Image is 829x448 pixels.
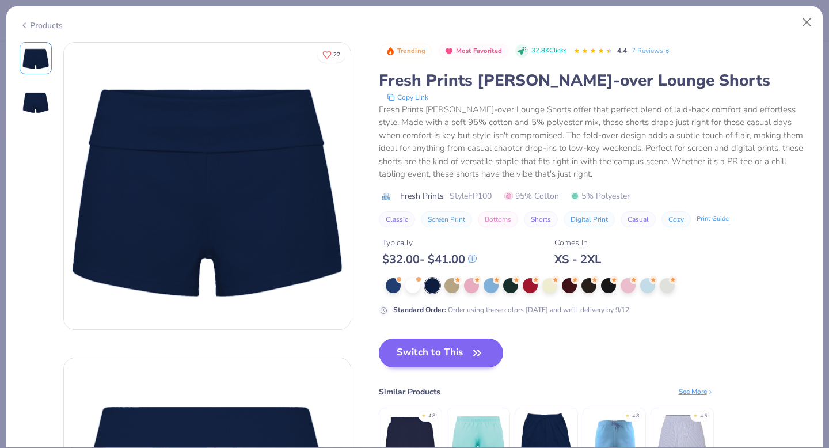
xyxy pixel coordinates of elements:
span: Fresh Prints [400,190,444,202]
img: Front [64,43,351,329]
div: ★ [421,412,426,417]
img: brand logo [379,192,394,201]
span: 95% Cotton [504,190,559,202]
div: ★ [625,412,630,417]
div: 4.8 [632,412,639,420]
div: Products [20,20,63,32]
div: See More [679,386,714,397]
button: Digital Print [564,211,615,227]
div: ★ [693,412,698,417]
button: Switch to This [379,339,504,367]
img: Trending sort [386,47,395,56]
span: 32.8K Clicks [531,46,566,56]
span: Trending [397,48,425,54]
div: Typically [382,237,477,249]
img: Most Favorited sort [444,47,454,56]
div: Print Guide [697,214,729,224]
button: Classic [379,211,415,227]
div: Fresh Prints [PERSON_NAME]-over Lounge Shorts [379,70,810,92]
div: Fresh Prints [PERSON_NAME]-over Lounge Shorts offer that perfect blend of laid-back comfort and e... [379,103,810,181]
img: Front [22,44,50,72]
span: 22 [333,52,340,58]
span: 5% Polyester [571,190,630,202]
strong: Standard Order : [393,305,446,314]
button: Cozy [661,211,691,227]
button: Like [317,46,345,63]
div: Comes In [554,237,601,249]
div: XS - 2XL [554,252,601,267]
button: Screen Print [421,211,472,227]
div: 4.5 [700,412,707,420]
a: 7 Reviews [632,45,671,56]
div: Order using these colors [DATE] and we’ll delivery by 9/12. [393,305,631,315]
button: Bottoms [478,211,518,227]
div: $ 32.00 - $ 41.00 [382,252,477,267]
div: 4.4 Stars [573,42,613,60]
button: Badge Button [439,44,508,59]
div: Similar Products [379,386,440,398]
button: Shorts [524,211,558,227]
button: Badge Button [380,44,432,59]
span: Most Favorited [456,48,502,54]
span: 4.4 [617,46,627,55]
div: 4.8 [428,412,435,420]
button: copy to clipboard [383,92,432,103]
button: Close [796,12,818,33]
img: Back [22,88,50,116]
button: Casual [621,211,656,227]
span: Style FP100 [450,190,492,202]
